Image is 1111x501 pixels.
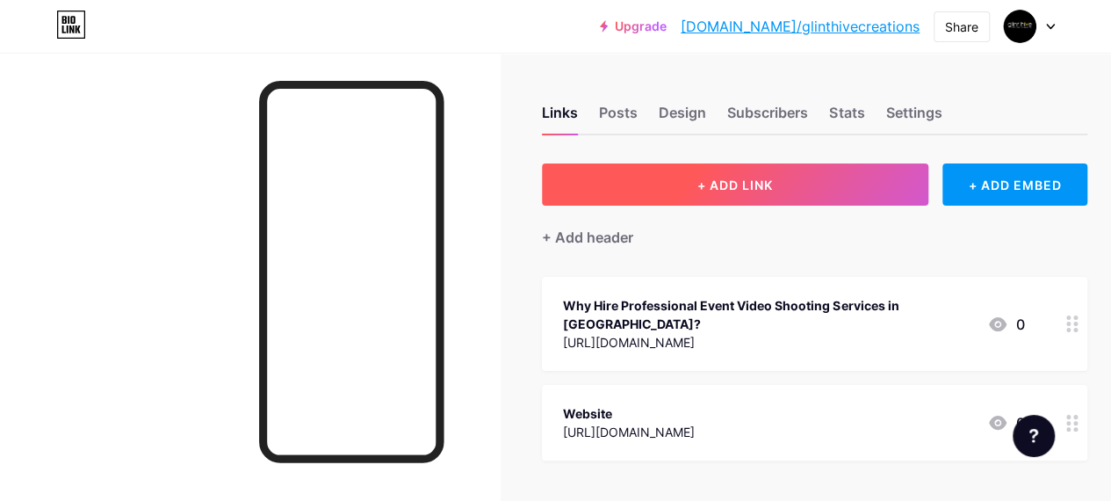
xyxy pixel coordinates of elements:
[563,423,695,441] div: [URL][DOMAIN_NAME]
[727,102,808,134] div: Subscribers
[681,16,920,37] a: [DOMAIN_NAME]/glinthivecreations
[542,163,928,206] button: + ADD LINK
[829,102,864,134] div: Stats
[987,412,1024,433] div: 0
[945,18,978,36] div: Share
[563,404,695,423] div: Website
[659,102,706,134] div: Design
[599,102,638,134] div: Posts
[563,333,973,352] div: [URL][DOMAIN_NAME]
[542,102,578,134] div: Links
[987,314,1024,335] div: 0
[697,178,773,192] span: + ADD LINK
[542,227,633,248] div: + Add header
[600,19,667,33] a: Upgrade
[885,102,941,134] div: Settings
[563,296,973,333] div: Why Hire Professional Event Video Shooting Services in [GEOGRAPHIC_DATA]?
[942,163,1087,206] div: + ADD EMBED
[1003,10,1036,43] img: glinthivecreations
